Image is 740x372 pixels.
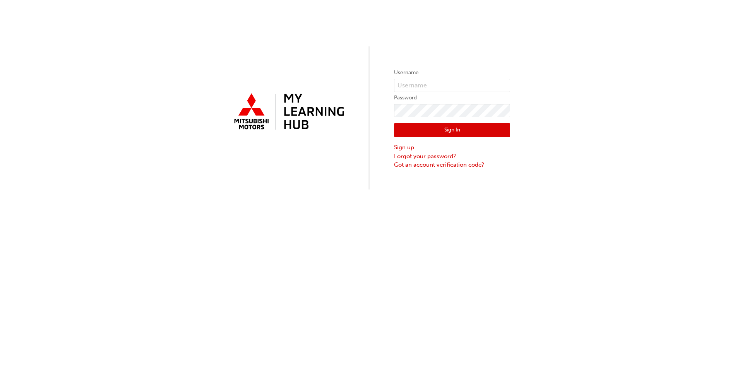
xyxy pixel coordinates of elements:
label: Password [394,93,510,102]
input: Username [394,79,510,92]
a: Forgot your password? [394,152,510,161]
img: mmal [230,90,346,134]
a: Got an account verification code? [394,160,510,169]
a: Sign up [394,143,510,152]
label: Username [394,68,510,77]
button: Sign In [394,123,510,138]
